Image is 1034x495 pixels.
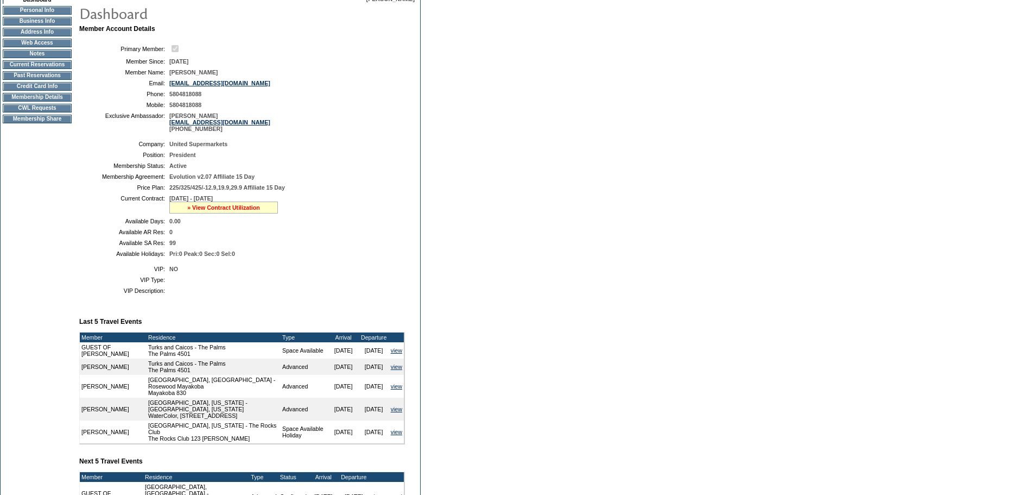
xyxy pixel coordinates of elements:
td: Advanced [281,398,328,421]
img: pgTtlDashboard.gif [79,2,296,24]
span: NO [169,266,178,272]
td: Email: [84,80,165,86]
td: Type [249,472,278,482]
td: Member [80,333,147,342]
td: Arrival [308,472,339,482]
td: [DATE] [359,421,389,443]
span: 0 [169,229,173,235]
td: Mobile: [84,102,165,108]
td: Position: [84,152,165,158]
td: [DATE] [359,342,389,359]
td: Type [281,333,328,342]
td: Advanced [281,359,328,375]
td: Notes [3,49,72,58]
td: Current Reservations [3,60,72,69]
td: Current Contract: [84,195,165,214]
td: [GEOGRAPHIC_DATA], [US_STATE] - [GEOGRAPHIC_DATA], [US_STATE] WaterColor, [STREET_ADDRESS] [147,398,281,421]
td: VIP Description: [84,287,165,294]
span: Pri:0 Peak:0 Sec:0 Sel:0 [169,250,235,257]
a: view [391,383,402,390]
span: United Supermarkets [169,141,227,147]
td: Space Available Holiday [281,421,328,443]
td: [GEOGRAPHIC_DATA], [US_STATE] - The Rocks Club The Rocks Club 123 [PERSON_NAME] [147,421,281,443]
td: Arrival [328,333,359,342]
span: Active [169,162,187,169]
td: Available Days: [84,218,165,224]
span: 225/325/425/-12.9,19.9,29.9 Affiliate 15 Day [169,184,285,191]
td: Membership Share [3,115,72,123]
td: [PERSON_NAME] [80,398,147,421]
span: 0.00 [169,218,181,224]
td: Available Holidays: [84,250,165,257]
td: Personal Info [3,6,72,15]
b: Member Account Details [79,25,155,33]
td: Membership Status: [84,162,165,169]
span: [PERSON_NAME] [169,69,218,76]
td: [DATE] [328,359,359,375]
td: Phone: [84,91,165,97]
a: » View Contract Utilization [187,204,260,211]
td: Available SA Res: [84,240,165,246]
td: Company: [84,141,165,147]
td: [DATE] [328,398,359,421]
td: CWL Requests [3,104,72,112]
td: [PERSON_NAME] [80,421,147,443]
td: Advanced [281,375,328,398]
td: [DATE] [328,342,359,359]
span: 5804818088 [169,91,201,97]
td: VIP: [84,266,165,272]
td: VIP Type: [84,277,165,283]
td: Primary Member: [84,43,165,54]
span: President [169,152,196,158]
td: Member Since: [84,58,165,65]
td: Residence [143,472,249,482]
td: Available AR Res: [84,229,165,235]
a: [EMAIL_ADDRESS][DOMAIN_NAME] [169,119,270,126]
span: [PERSON_NAME] [PHONE_NUMBER] [169,112,270,132]
td: Past Reservations [3,71,72,80]
span: 5804818088 [169,102,201,108]
td: Exclusive Ambassador: [84,112,165,132]
td: Member Name: [84,69,165,76]
span: 99 [169,240,176,246]
td: GUEST OF [PERSON_NAME] [80,342,147,359]
td: Price Plan: [84,184,165,191]
td: Member [80,472,140,482]
a: view [391,406,402,412]
td: Departure [359,333,389,342]
a: view [391,364,402,370]
td: Residence [147,333,281,342]
td: [DATE] [359,398,389,421]
td: [GEOGRAPHIC_DATA], [GEOGRAPHIC_DATA] - Rosewood Mayakoba Mayakoba 830 [147,375,281,398]
td: Space Available [281,342,328,359]
td: Web Access [3,39,72,47]
a: [EMAIL_ADDRESS][DOMAIN_NAME] [169,80,270,86]
td: [PERSON_NAME] [80,359,147,375]
td: Status [278,472,308,482]
td: [DATE] [359,359,389,375]
td: [DATE] [328,375,359,398]
td: Membership Details [3,93,72,102]
td: Membership Agreement: [84,173,165,180]
span: [DATE] [169,58,188,65]
a: view [391,347,402,354]
td: Business Info [3,17,72,26]
td: [DATE] [359,375,389,398]
td: Departure [339,472,369,482]
b: Last 5 Travel Events [79,318,142,325]
td: [PERSON_NAME] [80,375,147,398]
td: Address Info [3,28,72,36]
b: Next 5 Travel Events [79,458,143,465]
td: Turks and Caicos - The Palms The Palms 4501 [147,342,281,359]
td: Credit Card Info [3,82,72,91]
td: Turks and Caicos - The Palms The Palms 4501 [147,359,281,375]
span: [DATE] - [DATE] [169,195,213,202]
a: view [391,429,402,435]
td: [DATE] [328,421,359,443]
span: Evolution v2.07 Affiliate 15 Day [169,173,255,180]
